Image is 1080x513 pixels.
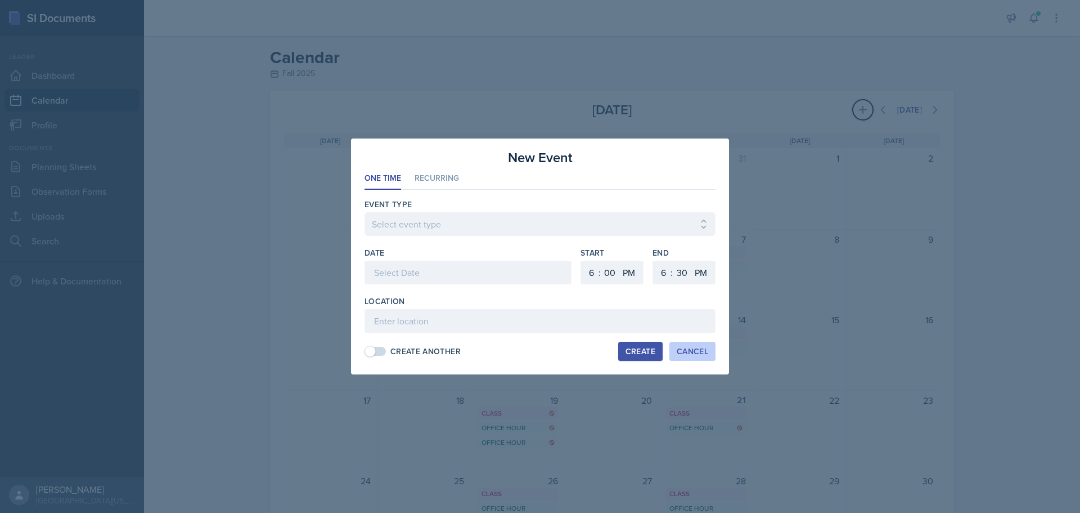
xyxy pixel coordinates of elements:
[580,247,643,258] label: Start
[390,346,461,358] div: Create Another
[669,342,715,361] button: Cancel
[625,347,655,356] div: Create
[364,168,401,190] li: One Time
[598,266,601,279] div: :
[652,247,715,258] label: End
[677,347,708,356] div: Cancel
[508,148,573,168] h3: New Event
[364,309,715,333] input: Enter location
[364,247,384,258] label: Date
[670,266,673,279] div: :
[364,199,412,210] label: Event Type
[618,342,663,361] button: Create
[364,296,405,307] label: Location
[415,168,459,190] li: Recurring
